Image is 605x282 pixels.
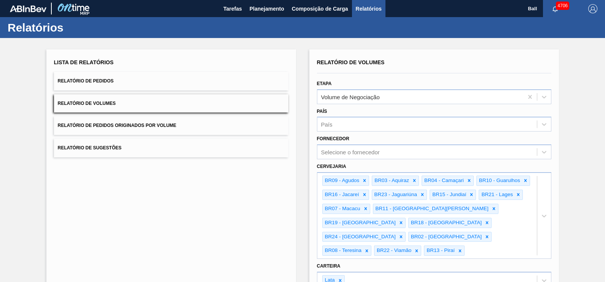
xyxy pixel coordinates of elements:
[58,145,122,151] span: Relatório de Sugestões
[223,4,242,13] span: Tarefas
[321,149,380,155] div: Selecione o fornecedor
[323,190,360,200] div: BR16 - Jacareí
[8,23,143,32] h1: Relatórios
[323,176,361,185] div: BR09 - Agudos
[54,94,288,113] button: Relatório de Volumes
[588,4,597,13] img: Logout
[422,176,465,185] div: BR04 - Camaçari
[323,204,361,214] div: BR07 - Macacu
[409,232,483,242] div: BR02 - [GEOGRAPHIC_DATA]
[356,4,382,13] span: Relatórios
[321,121,333,128] div: País
[292,4,348,13] span: Composição de Carga
[54,72,288,90] button: Relatório de Pedidos
[409,218,483,228] div: BR18 - [GEOGRAPHIC_DATA]
[372,190,419,200] div: BR23 - Jaguariúna
[317,136,349,141] label: Fornecedor
[317,109,327,114] label: País
[323,246,363,255] div: BR08 - Teresina
[323,232,397,242] div: BR24 - [GEOGRAPHIC_DATA]
[317,263,341,269] label: Carteira
[374,246,412,255] div: BR22 - Viamão
[54,116,288,135] button: Relatório de Pedidos Originados por Volume
[54,139,288,157] button: Relatório de Sugestões
[372,176,410,185] div: BR03 - Aquiraz
[321,93,380,100] div: Volume de Negociação
[58,123,177,128] span: Relatório de Pedidos Originados por Volume
[323,218,397,228] div: BR19 - [GEOGRAPHIC_DATA]
[479,190,514,200] div: BR21 - Lages
[317,81,332,86] label: Etapa
[424,246,456,255] div: BR13 - Piraí
[250,4,284,13] span: Planejamento
[54,59,114,65] span: Lista de Relatórios
[317,164,346,169] label: Cervejaria
[58,101,116,106] span: Relatório de Volumes
[543,3,567,14] button: Notificações
[477,176,521,185] div: BR10 - Guarulhos
[10,5,46,12] img: TNhmsLtSVTkK8tSr43FrP2fwEKptu5GPRR3wAAAABJRU5ErkJggg==
[556,2,569,10] span: 4706
[58,78,114,84] span: Relatório de Pedidos
[317,59,385,65] span: Relatório de Volumes
[430,190,467,200] div: BR15 - Jundiaí
[373,204,490,214] div: BR11 - [GEOGRAPHIC_DATA][PERSON_NAME]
